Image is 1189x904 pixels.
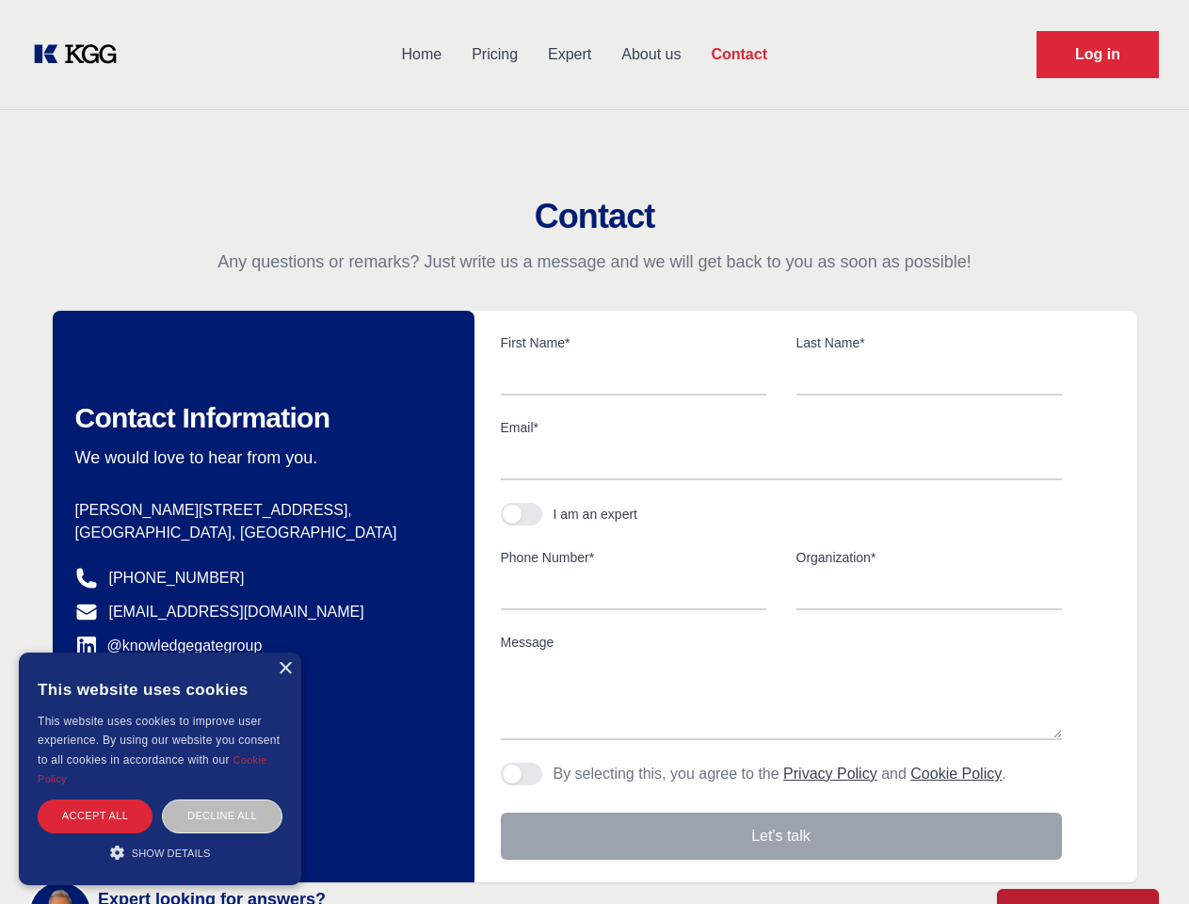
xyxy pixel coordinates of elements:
span: Show details [132,847,211,859]
p: Any questions or remarks? Just write us a message and we will get back to you as soon as possible! [23,250,1166,273]
label: First Name* [501,333,766,352]
div: Decline all [162,799,282,832]
label: Organization* [796,548,1062,567]
span: This website uses cookies to improve user experience. By using our website you consent to all coo... [38,715,280,767]
div: This website uses cookies [38,667,282,712]
p: We would love to hear from you. [75,446,444,469]
div: Show details [38,843,282,862]
a: Cookie Policy [910,766,1002,782]
a: Pricing [457,30,533,79]
iframe: Chat Widget [1095,814,1189,904]
a: Contact [696,30,782,79]
a: Cookie Policy [38,754,267,784]
h2: Contact [23,198,1166,235]
p: [PERSON_NAME][STREET_ADDRESS], [75,499,444,522]
div: I am an expert [554,505,638,524]
a: @knowledgegategroup [75,635,263,657]
button: Let's talk [501,813,1062,860]
a: [PHONE_NUMBER] [109,567,245,589]
a: Home [386,30,457,79]
a: Privacy Policy [783,766,877,782]
label: Email* [501,418,1062,437]
a: [EMAIL_ADDRESS][DOMAIN_NAME] [109,601,364,623]
h2: Contact Information [75,401,444,435]
a: Expert [533,30,606,79]
p: [GEOGRAPHIC_DATA], [GEOGRAPHIC_DATA] [75,522,444,544]
p: By selecting this, you agree to the and . [554,763,1006,785]
div: Accept all [38,799,153,832]
label: Last Name* [796,333,1062,352]
div: Close [278,662,292,676]
label: Phone Number* [501,548,766,567]
a: Request Demo [1036,31,1159,78]
a: About us [606,30,696,79]
a: KOL Knowledge Platform: Talk to Key External Experts (KEE) [30,40,132,70]
label: Message [501,633,1062,652]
